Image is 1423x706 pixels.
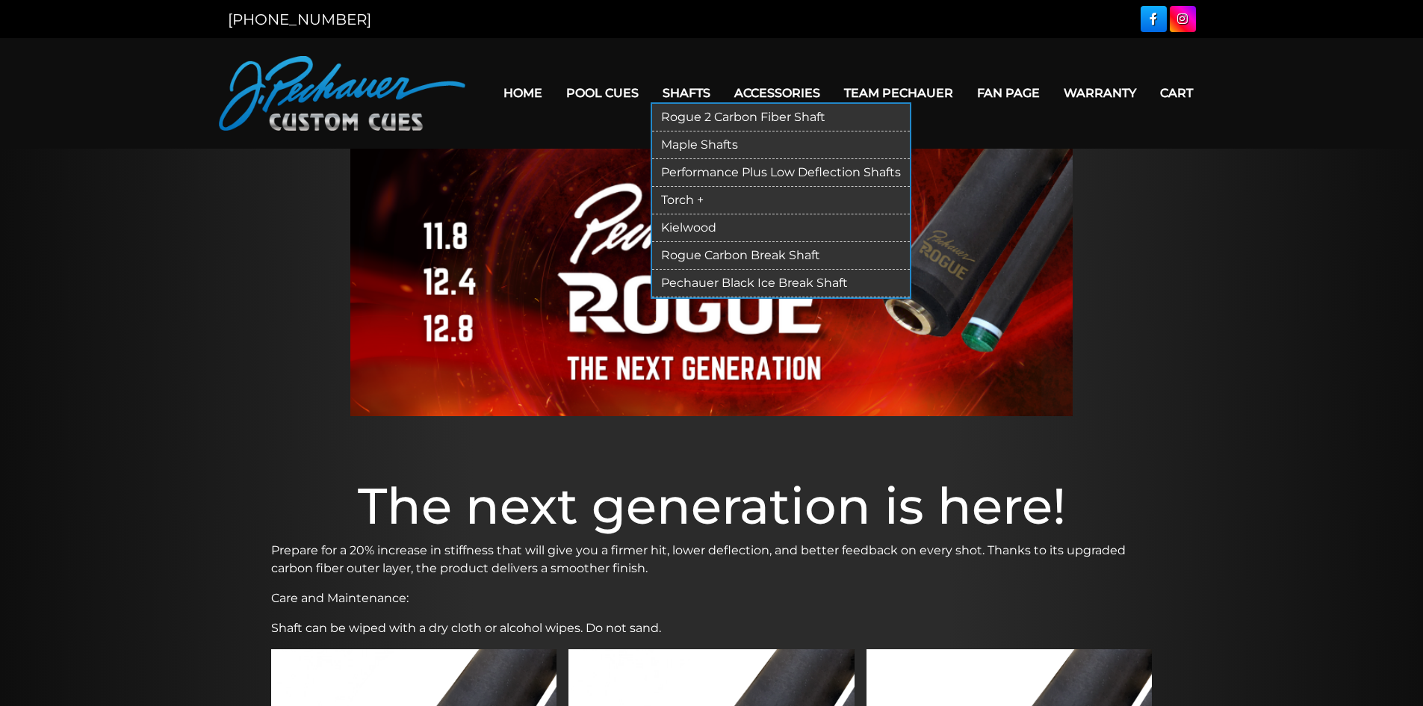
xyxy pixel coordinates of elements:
[652,131,910,159] a: Maple Shafts
[1052,74,1148,112] a: Warranty
[271,589,1153,607] p: Care and Maintenance:
[492,74,554,112] a: Home
[271,619,1153,637] p: Shaft can be wiped with a dry cloth or alcohol wipes. Do not sand.
[271,476,1153,536] h1: The next generation is here!
[271,542,1153,578] p: Prepare for a 20% increase in stiffness that will give you a firmer hit, lower deflection, and be...
[652,270,910,297] a: Pechauer Black Ice Break Shaft
[965,74,1052,112] a: Fan Page
[219,56,465,131] img: Pechauer Custom Cues
[652,104,910,131] a: Rogue 2 Carbon Fiber Shaft
[652,242,910,270] a: Rogue Carbon Break Shaft
[722,74,832,112] a: Accessories
[832,74,965,112] a: Team Pechauer
[651,74,722,112] a: Shafts
[228,10,371,28] a: [PHONE_NUMBER]
[652,214,910,242] a: Kielwood
[652,187,910,214] a: Torch +
[1148,74,1205,112] a: Cart
[652,159,910,187] a: Performance Plus Low Deflection Shafts
[554,74,651,112] a: Pool Cues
